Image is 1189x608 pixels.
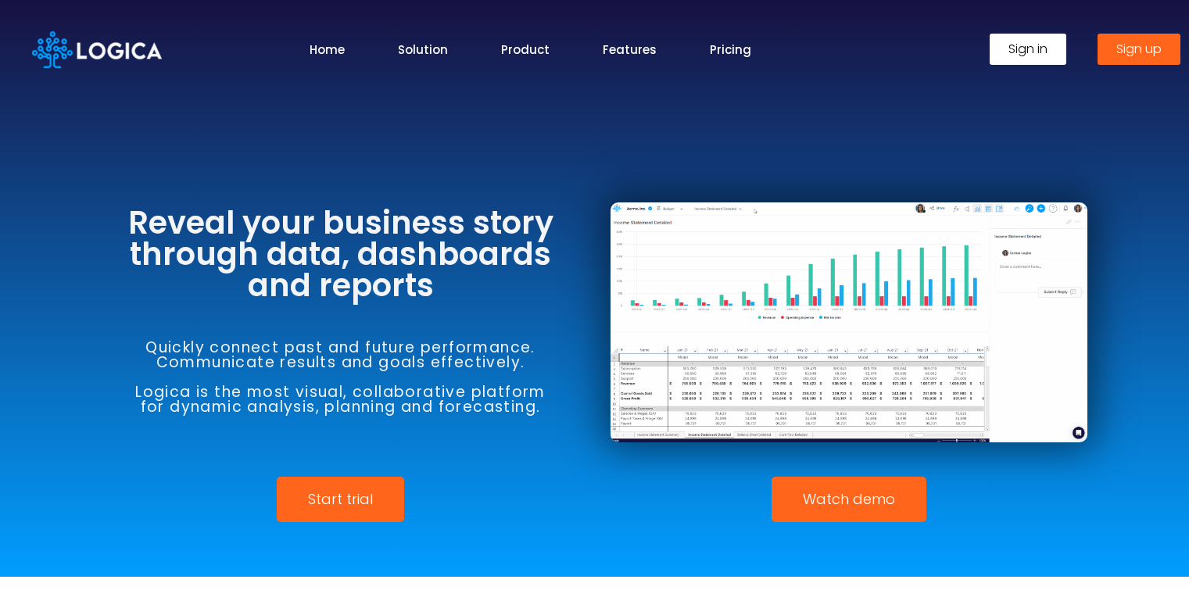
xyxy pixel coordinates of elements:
span: Sign in [1008,43,1048,55]
a: Home [310,41,345,59]
span: Watch demo [803,492,895,506]
span: Sign up [1116,43,1162,55]
img: Logica [32,31,162,68]
a: Pricing [710,41,751,59]
h6: Quickly connect past and future performance. Communicate results and goals effectively. Logica is... [102,340,579,414]
a: Sign up [1098,34,1180,65]
a: Product [501,41,550,59]
a: Sign in [990,34,1066,65]
span: Start trial [308,492,373,506]
a: Features [603,41,657,59]
a: Watch demo [772,477,926,522]
h3: Reveal your business story through data, dashboards and reports [102,207,579,301]
a: Solution [398,41,448,59]
a: Start trial [277,477,404,522]
a: Logica [32,40,162,58]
